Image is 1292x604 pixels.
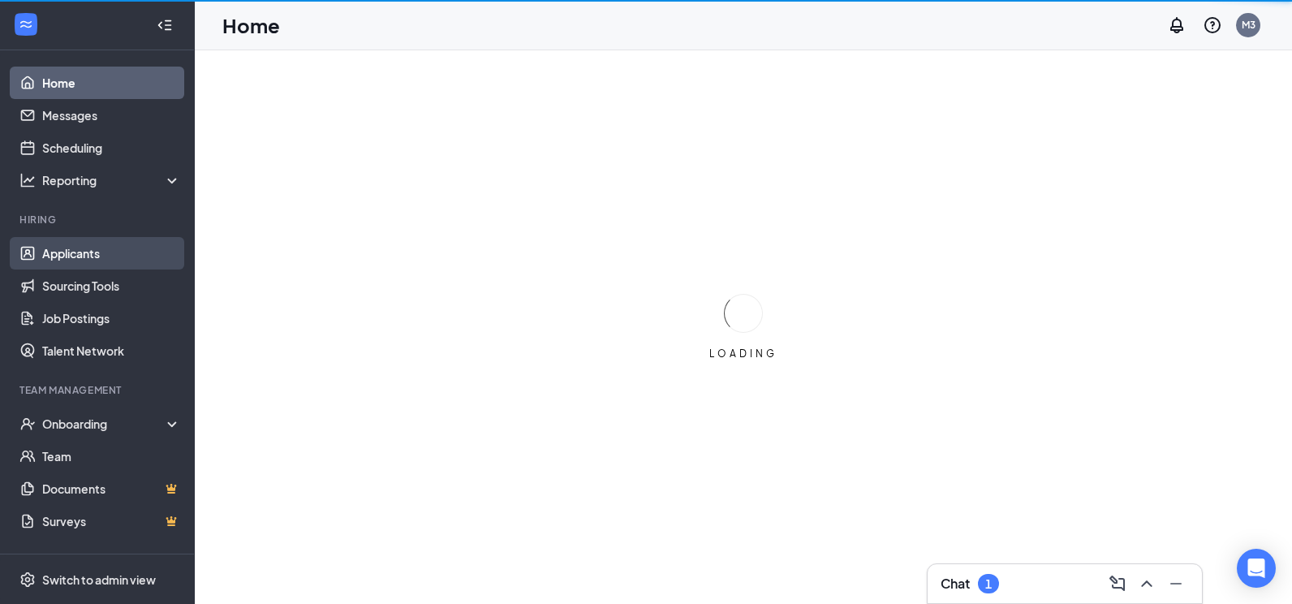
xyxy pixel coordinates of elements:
div: Team Management [19,383,178,397]
a: Team [42,440,181,472]
svg: Minimize [1166,574,1186,593]
div: Reporting [42,172,182,188]
button: ComposeMessage [1105,571,1130,597]
a: Job Postings [42,302,181,334]
svg: ComposeMessage [1108,574,1127,593]
a: DocumentsCrown [42,472,181,505]
a: SurveysCrown [42,505,181,537]
a: Messages [42,99,181,132]
a: Talent Network [42,334,181,367]
svg: Analysis [19,172,36,188]
svg: WorkstreamLogo [18,16,34,32]
div: 1 [985,577,992,591]
a: Home [42,67,181,99]
div: Hiring [19,213,178,226]
svg: Notifications [1167,15,1186,35]
div: Onboarding [42,416,167,432]
svg: QuestionInfo [1203,15,1222,35]
h1: Home [222,11,280,39]
svg: Settings [19,572,36,588]
svg: Collapse [157,17,173,33]
button: ChevronUp [1134,571,1160,597]
button: Minimize [1163,571,1189,597]
a: Scheduling [42,132,181,164]
a: Applicants [42,237,181,270]
svg: UserCheck [19,416,36,432]
h3: Chat [941,575,970,593]
div: Open Intercom Messenger [1237,549,1276,588]
div: LOADING [703,347,784,360]
div: M3 [1242,18,1255,32]
div: Switch to admin view [42,572,156,588]
svg: ChevronUp [1137,574,1156,593]
a: Sourcing Tools [42,270,181,302]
